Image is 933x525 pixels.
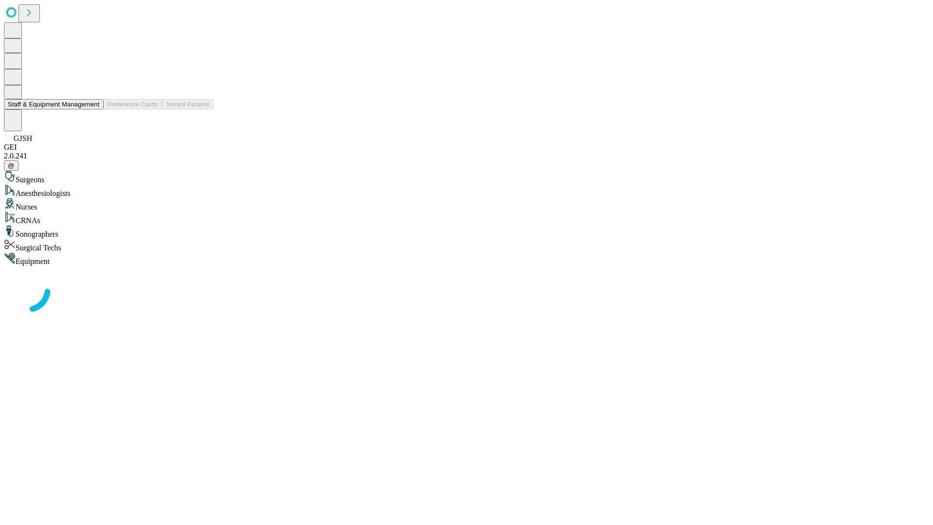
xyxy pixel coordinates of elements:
[4,152,929,160] div: 2.0.241
[4,252,929,266] div: Equipment
[4,99,104,109] button: Staff & Equipment Management
[4,143,929,152] div: GEI
[4,225,929,239] div: Sonographers
[4,171,929,184] div: Surgeons
[8,162,15,169] span: @
[162,99,213,109] button: Tenant Params
[4,198,929,211] div: Nurses
[14,134,32,142] span: GJSH
[4,239,929,252] div: Surgical Techs
[4,160,18,171] button: @
[4,184,929,198] div: Anesthesiologists
[4,211,929,225] div: CRNAs
[104,99,162,109] button: Preference Cards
